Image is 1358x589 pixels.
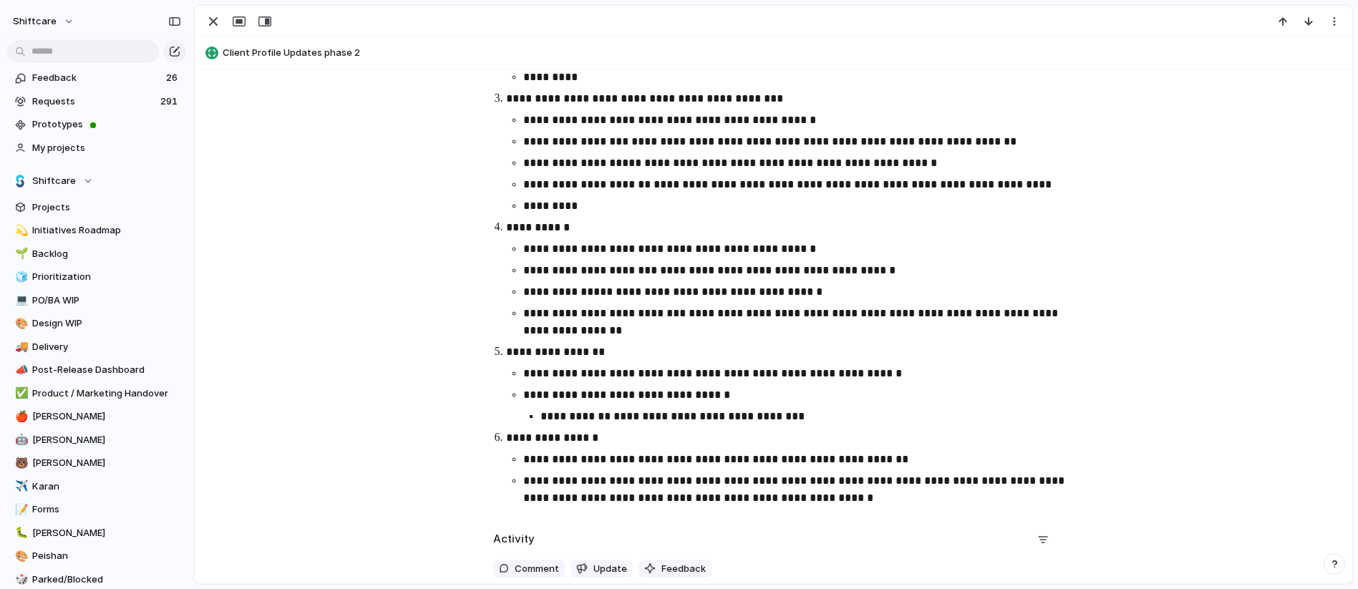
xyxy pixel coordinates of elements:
button: ✈️ [13,480,27,494]
button: shiftcare [6,10,82,33]
button: 💻 [13,293,27,308]
a: Projects [7,197,186,218]
span: [PERSON_NAME] [32,433,181,447]
button: 🎨 [13,549,27,563]
span: PO/BA WIP [32,293,181,308]
button: 🎨 [13,316,27,331]
div: 🎨Peishan [7,545,186,567]
a: 🤖[PERSON_NAME] [7,429,186,451]
button: 🧊 [13,270,27,284]
span: Initiatives Roadmap [32,223,181,238]
span: Update [593,562,627,576]
button: 🌱 [13,247,27,261]
button: 🐛 [13,526,27,540]
span: Delivery [32,340,181,354]
a: 🌱Backlog [7,243,186,265]
a: 📣Post-Release Dashboard [7,359,186,381]
span: 291 [160,94,180,109]
button: 🚚 [13,340,27,354]
div: 📝 [15,502,25,518]
button: Feedback [639,560,712,578]
a: 🐛[PERSON_NAME] [7,522,186,544]
a: Prototypes [7,114,186,135]
span: Feedback [32,71,162,85]
a: Feedback26 [7,67,186,89]
span: Prototypes [32,117,181,132]
button: 📝 [13,502,27,517]
a: Requests291 [7,91,186,112]
span: Prioritization [32,270,181,284]
span: shiftcare [13,14,57,29]
span: Comment [515,562,559,576]
a: 📝Forms [7,499,186,520]
div: 🌱 [15,245,25,262]
button: Comment [493,560,565,578]
div: 📣 [15,362,25,379]
span: Backlog [32,247,181,261]
button: 🍎 [13,409,27,424]
span: Client Profile Updates phase 2 [223,46,1346,60]
div: 🐛 [15,525,25,541]
span: My projects [32,141,181,155]
span: Parked/Blocked [32,573,181,587]
div: 🎨 [15,548,25,565]
a: 💻PO/BA WIP [7,290,186,311]
span: Karan [32,480,181,494]
span: Forms [32,502,181,517]
button: Shiftcare [7,170,186,192]
a: 🐻[PERSON_NAME] [7,452,186,474]
div: 🧊 [15,269,25,286]
div: ✅ [15,385,25,401]
button: Update [571,560,633,578]
div: 🎨 [15,316,25,332]
span: Post-Release Dashboard [32,363,181,377]
div: 🍎 [15,409,25,425]
span: Product / Marketing Handover [32,386,181,401]
a: 🎨Design WIP [7,313,186,334]
button: 🎲 [13,573,27,587]
button: 💫 [13,223,27,238]
span: Peishan [32,549,181,563]
a: ✈️Karan [7,476,186,497]
a: 🧊Prioritization [7,266,186,288]
a: 🍎[PERSON_NAME] [7,406,186,427]
span: Shiftcare [32,174,76,188]
h2: Activity [493,531,535,547]
button: ✅ [13,386,27,401]
button: 🐻 [13,456,27,470]
div: 🐻 [15,455,25,472]
span: Requests [32,94,156,109]
div: 🤖 [15,432,25,448]
div: 💻 [15,292,25,308]
span: [PERSON_NAME] [32,409,181,424]
div: ✅Product / Marketing Handover [7,383,186,404]
button: 📣 [13,363,27,377]
span: [PERSON_NAME] [32,456,181,470]
a: My projects [7,137,186,159]
button: Client Profile Updates phase 2 [201,42,1346,64]
button: 🤖 [13,433,27,447]
span: Design WIP [32,316,181,331]
span: 26 [166,71,180,85]
a: 🚚Delivery [7,336,186,358]
div: 💫 [15,223,25,239]
div: 🚚 [15,339,25,355]
div: 🎲 [15,571,25,588]
div: ✈️ [15,478,25,495]
a: 💫Initiatives Roadmap [7,220,186,241]
span: Projects [32,200,181,215]
span: [PERSON_NAME] [32,526,181,540]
